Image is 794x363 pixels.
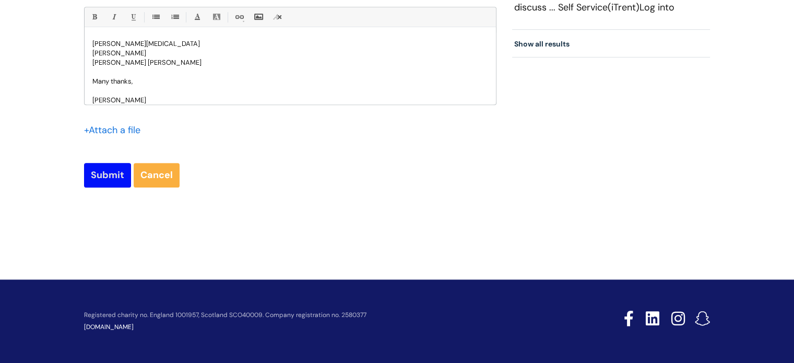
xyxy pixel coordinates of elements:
[149,10,162,24] a: • Unordered List (Ctrl-Shift-7)
[134,163,180,187] a: Cancel
[84,312,550,319] p: Registered charity no. England 1001957, Scotland SCO40009. Company registration no. 2580377
[92,58,488,67] p: [PERSON_NAME] [PERSON_NAME]
[84,122,147,138] div: Attach a file
[232,10,245,24] a: Link
[92,49,488,58] p: [PERSON_NAME]
[84,163,131,187] input: Submit
[92,77,488,86] p: Many thanks,
[126,10,139,24] a: Underline(Ctrl-U)
[514,39,570,49] a: Show all results
[252,10,265,24] a: Insert Image...
[271,10,284,24] a: Remove formatting (Ctrl-\)
[210,10,223,24] a: Back Color
[107,10,120,24] a: Italic (Ctrl-I)
[191,10,204,24] a: Font Color
[168,10,181,24] a: 1. Ordered List (Ctrl-Shift-8)
[88,10,101,24] a: Bold (Ctrl-B)
[84,323,134,331] a: [DOMAIN_NAME]
[92,96,488,105] p: [PERSON_NAME]
[608,1,639,14] span: (iTrent)
[92,39,488,49] p: [PERSON_NAME][MEDICAL_DATA]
